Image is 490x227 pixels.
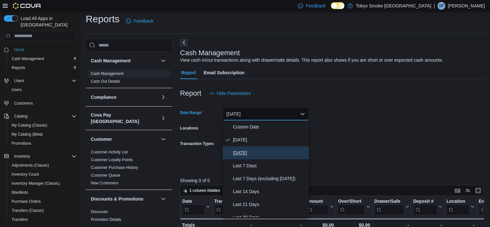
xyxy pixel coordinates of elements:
a: Discounts [91,210,108,214]
span: Hide Parameters [217,90,251,97]
span: Inventory [14,154,30,159]
p: | [434,2,435,10]
div: Location [446,199,469,205]
span: Customers [14,101,33,106]
p: Showing 0 of 0 [180,177,487,184]
div: Deposit # [413,199,437,205]
span: Purchase Orders [12,199,41,204]
a: Manifests [9,189,31,196]
button: Cova Pay [GEOGRAPHIC_DATA] [91,112,158,125]
span: New Customers [91,181,118,186]
div: Customer [86,148,172,190]
button: Customer [91,136,158,142]
span: Cash Out Details [91,79,120,84]
span: Promotion Details [91,217,121,222]
span: Customer Queue [91,173,120,178]
button: Promotions [6,139,79,148]
span: Custom Date [233,123,306,131]
span: Inventory Manager (Classic) [9,180,77,187]
a: Feedback [123,15,156,27]
a: Customer Loyalty Points [91,158,133,162]
button: Home [1,45,79,54]
span: Adjustments (Classic) [12,163,49,168]
button: Catalog [1,112,79,121]
a: Customer Purchase History [91,165,138,170]
a: Customers [12,99,35,107]
span: Transfers (Classic) [9,207,77,214]
button: Display options [464,187,472,194]
button: Compliance [159,93,167,101]
a: Adjustments (Classic) [9,161,52,169]
span: Email Subscription [204,66,245,79]
div: Date [182,199,205,215]
span: Feedback [134,18,153,24]
button: Cova Pay [GEOGRAPHIC_DATA] [159,114,167,122]
button: Over/Short [338,199,370,215]
button: Catalog [12,112,30,120]
div: Deposit # [413,199,437,215]
span: 1 column hidden [189,188,220,193]
span: Last 21 Days [233,201,306,208]
span: Inventory Count [9,170,77,178]
button: Location [446,199,474,215]
a: Cash Out Details [91,79,120,84]
a: Reports [9,64,28,72]
h3: Compliance [91,94,116,100]
div: Cash Management [86,70,172,88]
button: Customer [159,135,167,143]
button: Drawer/Safe [374,199,409,215]
span: Manifests [12,190,28,195]
span: Cash Management [9,55,77,63]
h3: Report [180,89,201,97]
div: Over/Short [338,199,365,205]
button: Users [6,85,79,94]
button: Inventory [12,152,33,160]
span: My Catalog (Beta) [9,130,77,138]
button: Cash Management [159,57,167,65]
span: Catalog [12,112,77,120]
span: Inventory [12,152,77,160]
span: Home [12,46,77,54]
button: Reports [6,63,79,72]
span: Cash Management [91,71,123,76]
div: Drawer/Safe [374,199,404,215]
div: Date [182,199,205,205]
a: Promotions [9,139,34,147]
p: [PERSON_NAME] [448,2,485,10]
span: Feedback [306,3,325,9]
span: Transfers (Classic) [12,208,44,213]
button: Inventory Manager (Classic) [6,179,79,188]
span: Purchase Orders [9,198,77,205]
button: Users [1,76,79,85]
button: Users [12,77,27,85]
label: Transaction Types [180,141,214,146]
span: My Catalog (Beta) [12,132,43,137]
button: Customers [1,98,79,108]
span: Last 7 Days [233,162,306,170]
h3: Customer [91,136,112,142]
button: Transfers (Classic) [6,206,79,215]
span: Home [14,47,24,52]
button: Purchase Orders [6,197,79,206]
div: Over/Short [338,199,365,215]
span: Customer Activity List [91,150,128,155]
button: Inventory Count [6,170,79,179]
div: Sara Pascal [437,2,445,10]
label: Locations [180,126,198,131]
span: Report [181,66,196,79]
h3: Cash Management [91,57,131,64]
button: Manifests [6,188,79,197]
div: Amount [306,199,329,215]
a: Transfers [9,216,30,223]
span: Transfers [12,217,28,222]
button: Next [180,39,188,46]
span: Users [9,86,77,94]
span: Catalog [14,114,27,119]
a: Promotion Details [91,217,121,222]
button: My Catalog (Beta) [6,130,79,139]
span: SP [439,2,444,10]
span: Reports [9,64,77,72]
button: Enter fullscreen [474,187,482,194]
